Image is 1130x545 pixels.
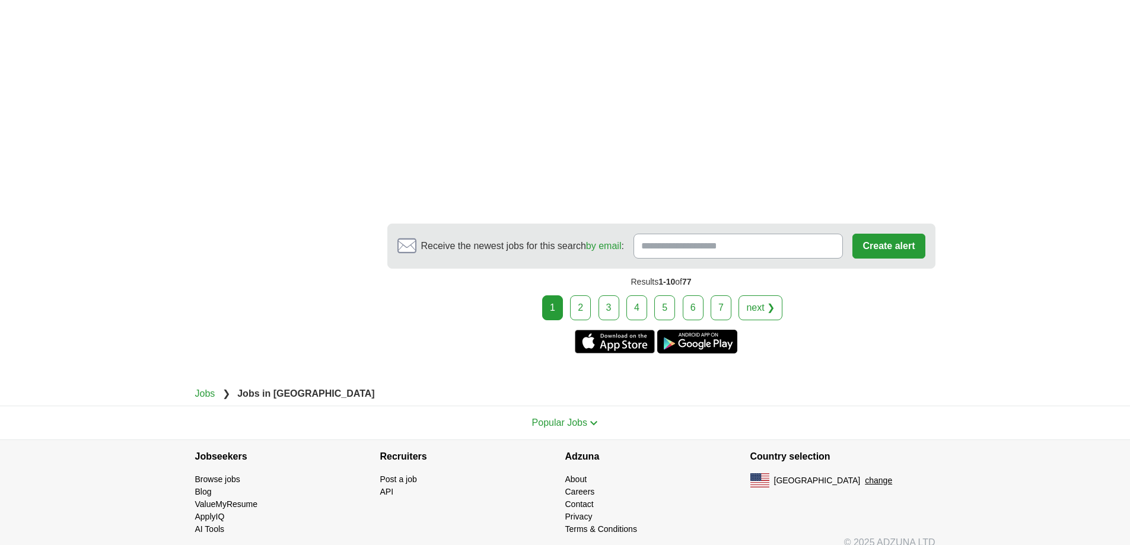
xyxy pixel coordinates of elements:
[657,330,737,353] a: Get the Android app
[586,241,622,251] a: by email
[683,295,704,320] a: 6
[626,295,647,320] a: 4
[565,474,587,484] a: About
[565,499,594,509] a: Contact
[711,295,731,320] a: 7
[380,474,417,484] a: Post a job
[575,330,655,353] a: Get the iPhone app
[565,524,637,534] a: Terms & Conditions
[570,295,591,320] a: 2
[380,487,394,496] a: API
[532,417,587,428] span: Popular Jobs
[222,388,230,399] span: ❯
[565,512,593,521] a: Privacy
[195,512,225,521] a: ApplyIQ
[421,239,624,253] span: Receive the newest jobs for this search :
[865,474,892,487] button: change
[542,295,563,320] div: 1
[682,277,692,286] span: 77
[195,524,225,534] a: AI Tools
[654,295,675,320] a: 5
[750,473,769,487] img: US flag
[195,499,258,509] a: ValueMyResume
[852,234,925,259] button: Create alert
[599,295,619,320] a: 3
[774,474,861,487] span: [GEOGRAPHIC_DATA]
[195,388,215,399] a: Jobs
[750,440,935,473] h4: Country selection
[195,487,212,496] a: Blog
[195,474,240,484] a: Browse jobs
[739,295,782,320] a: next ❯
[237,388,374,399] strong: Jobs in [GEOGRAPHIC_DATA]
[565,487,595,496] a: Careers
[658,277,675,286] span: 1-10
[387,269,935,295] div: Results of
[590,420,598,426] img: toggle icon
